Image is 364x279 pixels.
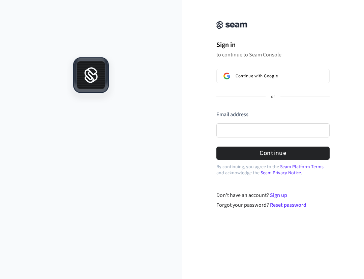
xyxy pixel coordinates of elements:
[236,73,278,79] span: Continue with Google
[270,192,287,199] a: Sign up
[216,21,247,29] img: Seam Console
[261,170,301,176] a: Seam Privacy Notice
[270,201,306,209] a: Reset password
[216,51,330,58] p: to continue to Seam Console
[216,164,330,176] p: By continuing, you agree to the and acknowledge the .
[280,163,324,170] a: Seam Platform Terms
[216,69,330,83] button: Sign in with GoogleContinue with Google
[216,191,330,199] div: Don't have an account?
[216,201,330,209] div: Forgot your password?
[216,111,248,118] label: Email address
[271,94,275,100] p: or
[223,73,230,79] img: Sign in with Google
[216,147,330,160] button: Continue
[216,40,330,50] h1: Sign in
